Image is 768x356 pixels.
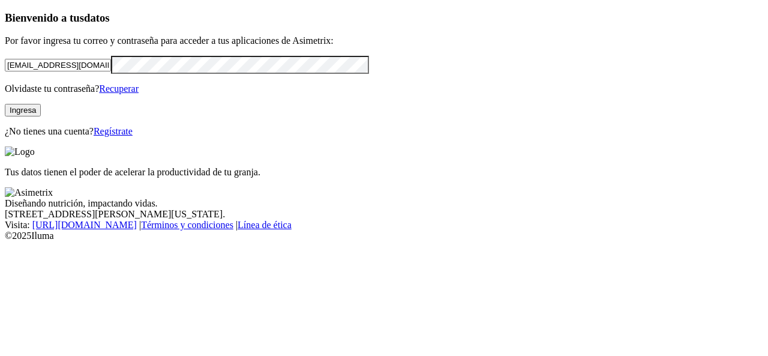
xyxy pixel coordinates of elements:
a: [URL][DOMAIN_NAME] [32,220,137,230]
a: Línea de ética [238,220,292,230]
a: Términos y condiciones [141,220,233,230]
span: datos [84,11,110,24]
p: Por favor ingresa tu correo y contraseña para acceder a tus aplicaciones de Asimetrix: [5,35,763,46]
a: Recuperar [99,83,139,94]
div: © 2025 Iluma [5,231,763,241]
div: [STREET_ADDRESS][PERSON_NAME][US_STATE]. [5,209,763,220]
a: Regístrate [94,126,133,136]
p: Tus datos tienen el poder de acelerar la productividad de tu granja. [5,167,763,178]
input: Tu correo [5,59,111,71]
p: ¿No tienes una cuenta? [5,126,763,137]
p: Olvidaste tu contraseña? [5,83,763,94]
img: Logo [5,146,35,157]
img: Asimetrix [5,187,53,198]
h3: Bienvenido a tus [5,11,763,25]
div: Visita : | | [5,220,763,231]
div: Diseñando nutrición, impactando vidas. [5,198,763,209]
button: Ingresa [5,104,41,116]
